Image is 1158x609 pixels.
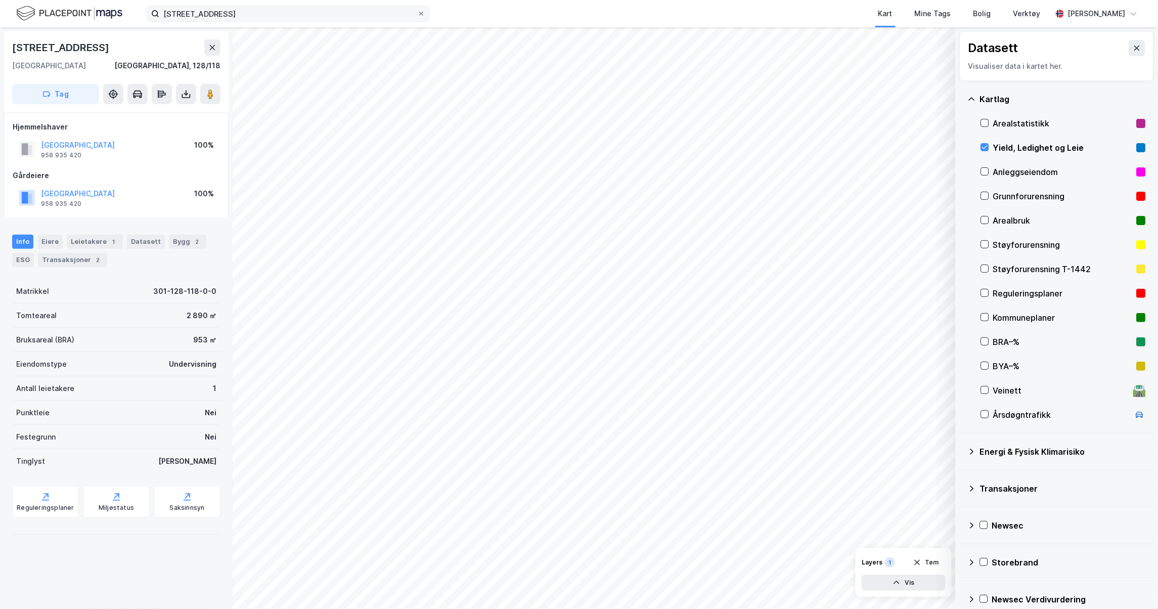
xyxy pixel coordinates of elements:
[12,60,86,72] div: [GEOGRAPHIC_DATA]
[993,117,1133,129] div: Arealstatistikk
[993,142,1133,154] div: Yield, Ledighet og Leie
[17,504,74,512] div: Reguleringsplaner
[13,121,220,133] div: Hjemmelshaver
[1133,384,1147,397] div: 🛣️
[992,519,1146,532] div: Newsec
[993,190,1133,202] div: Grunnforurensning
[170,504,205,512] div: Saksinnsyn
[16,285,49,297] div: Matrikkel
[99,504,134,512] div: Miljøstatus
[973,8,991,20] div: Bolig
[37,235,63,249] div: Eiere
[13,169,220,182] div: Gårdeiere
[993,287,1133,299] div: Reguleringsplaner
[41,151,81,159] div: 958 935 420
[153,285,216,297] div: 301-128-118-0-0
[194,139,214,151] div: 100%
[993,166,1133,178] div: Anleggseiendom
[1107,560,1158,609] iframe: Chat Widget
[213,382,216,395] div: 1
[993,360,1133,372] div: BYA–%
[12,253,34,267] div: ESG
[16,358,67,370] div: Eiendomstype
[907,554,946,571] button: Tøm
[885,557,895,568] div: 1
[980,446,1146,458] div: Energi & Fysisk Klimarisiko
[38,253,107,267] div: Transaksjoner
[992,556,1146,569] div: Storebrand
[993,336,1133,348] div: BRA–%
[1013,8,1041,20] div: Verktøy
[12,235,33,249] div: Info
[16,431,56,443] div: Festegrunn
[993,214,1133,227] div: Arealbruk
[127,235,165,249] div: Datasett
[193,334,216,346] div: 953 ㎡
[993,384,1130,397] div: Veinett
[12,39,111,56] div: [STREET_ADDRESS]
[16,310,57,322] div: Tomteareal
[980,483,1146,495] div: Transaksjoner
[968,40,1018,56] div: Datasett
[993,239,1133,251] div: Støyforurensning
[993,409,1130,421] div: Årsdøgntrafikk
[1107,560,1158,609] div: Kontrollprogram for chat
[114,60,220,72] div: [GEOGRAPHIC_DATA], 128/118
[205,407,216,419] div: Nei
[16,5,122,22] img: logo.f888ab2527a4732fd821a326f86c7f29.svg
[192,237,202,247] div: 2
[862,575,946,591] button: Vis
[12,84,99,104] button: Tag
[169,358,216,370] div: Undervisning
[109,237,119,247] div: 1
[158,455,216,467] div: [PERSON_NAME]
[968,60,1145,72] div: Visualiser data i kartet her.
[915,8,951,20] div: Mine Tags
[993,312,1133,324] div: Kommuneplaner
[16,407,50,419] div: Punktleie
[93,255,103,265] div: 2
[993,263,1133,275] div: Støyforurensning T-1442
[980,93,1146,105] div: Kartlag
[187,310,216,322] div: 2 890 ㎡
[992,593,1146,605] div: Newsec Verdivurdering
[16,382,74,395] div: Antall leietakere
[205,431,216,443] div: Nei
[16,334,74,346] div: Bruksareal (BRA)
[67,235,123,249] div: Leietakere
[194,188,214,200] div: 100%
[169,235,206,249] div: Bygg
[41,200,81,208] div: 958 935 420
[159,6,417,21] input: Søk på adresse, matrikkel, gårdeiere, leietakere eller personer
[878,8,893,20] div: Kart
[862,558,883,567] div: Layers
[1068,8,1126,20] div: [PERSON_NAME]
[16,455,45,467] div: Tinglyst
